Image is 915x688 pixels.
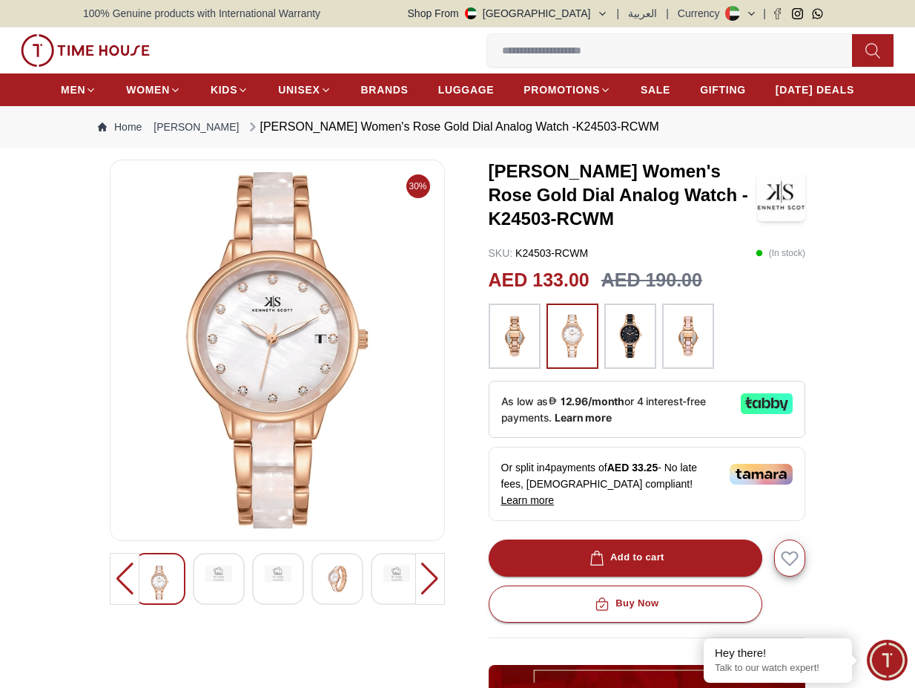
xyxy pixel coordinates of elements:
p: K24503-RCWM [489,246,589,261]
div: Currency [678,6,726,21]
a: Facebook [772,8,783,19]
span: | [617,6,620,21]
img: Kenneth Scott Women's Rose Gold Dial Analog Watch -K24503-RCFM [265,566,291,582]
span: WOMEN [126,82,170,97]
div: Or split in 4 payments of - No late fees, [DEMOGRAPHIC_DATA] compliant! [489,447,806,521]
h3: [PERSON_NAME] Women's Rose Gold Dial Analog Watch -K24503-RCWM [489,160,758,231]
span: AED 33.25 [607,462,658,474]
div: Hey there! [715,646,841,661]
span: UNISEX [278,82,320,97]
img: Kenneth Scott Women's Rose Gold Dial Analog Watch -K24503-RCWM [757,169,805,221]
img: ... [554,311,591,361]
p: ( In stock ) [756,246,805,261]
button: العربية [628,6,657,21]
a: [PERSON_NAME] [153,119,239,134]
span: SALE [641,82,670,97]
h3: AED 190.00 [601,266,702,295]
span: | [763,6,766,21]
span: 30% [406,174,430,198]
a: WOMEN [126,76,181,103]
a: MEN [61,76,96,103]
button: Shop From[GEOGRAPHIC_DATA] [408,6,608,21]
a: PROMOTIONS [523,76,611,103]
img: United Arab Emirates [465,7,477,19]
a: [DATE] DEALS [776,76,854,103]
span: SKU : [489,247,513,259]
button: Buy Now [489,586,763,623]
a: LUGGAGE [438,76,495,103]
span: | [666,6,669,21]
img: Kenneth Scott Women's Rose Gold Dial Analog Watch -K24503-RCFM [324,566,351,592]
a: Whatsapp [812,8,823,19]
a: GIFTING [700,76,746,103]
span: MEN [61,82,85,97]
img: ... [496,311,533,361]
img: Kenneth Scott Women's Rose Gold Dial Analog Watch -K24503-RCFM [205,566,232,582]
span: GIFTING [700,82,746,97]
span: PROMOTIONS [523,82,600,97]
div: Add to cart [587,549,664,566]
span: KIDS [211,82,237,97]
a: SALE [641,76,670,103]
div: Buy Now [592,595,658,612]
a: BRANDS [361,76,409,103]
img: ... [612,311,649,361]
div: [PERSON_NAME] Women's Rose Gold Dial Analog Watch -K24503-RCWM [245,118,659,136]
a: Home [98,119,142,134]
img: Kenneth Scott Women's Rose Gold Dial Analog Watch -K24503-RCFM [383,566,410,582]
h2: AED 133.00 [489,266,589,295]
span: [DATE] DEALS [776,82,854,97]
span: 100% Genuine products with International Warranty [83,6,320,21]
img: Kenneth Scott Women's Rose Gold Dial Analog Watch -K24503-RCFM [146,566,173,600]
nav: Breadcrumb [83,106,832,148]
span: Learn more [501,494,555,506]
img: ... [670,311,707,361]
a: KIDS [211,76,248,103]
p: Talk to our watch expert! [715,662,841,675]
button: Add to cart [489,540,763,577]
img: ... [21,34,150,67]
img: Tamara [730,464,793,485]
div: Chat Widget [867,640,908,681]
span: LUGGAGE [438,82,495,97]
a: UNISEX [278,76,331,103]
span: BRANDS [361,82,409,97]
a: Instagram [792,8,803,19]
img: Kenneth Scott Women's Rose Gold Dial Analog Watch -K24503-RCFM [122,172,432,528]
